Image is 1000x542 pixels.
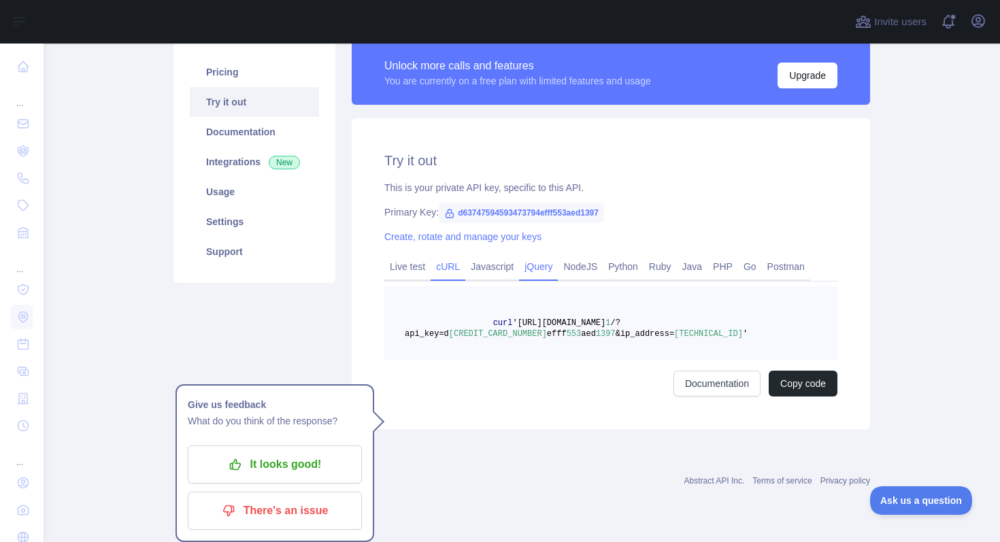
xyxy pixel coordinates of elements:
[190,177,319,207] a: Usage
[269,156,300,169] span: New
[762,256,810,277] a: Postman
[11,248,33,275] div: ...
[465,256,519,277] a: Javascript
[874,14,927,30] span: Invite users
[677,256,708,277] a: Java
[384,58,651,74] div: Unlock more calls and features
[547,329,567,339] span: efff
[567,329,582,339] span: 553
[605,318,610,328] span: 1
[431,256,465,277] a: cURL
[870,486,973,515] iframe: Toggle Customer Support
[752,476,812,486] a: Terms of service
[820,476,870,486] a: Privacy policy
[519,256,558,277] a: jQuery
[644,256,677,277] a: Ruby
[738,256,762,277] a: Go
[603,256,644,277] a: Python
[190,57,319,87] a: Pricing
[778,63,837,88] button: Upgrade
[449,329,547,339] span: [CREDIT_CARD_NUMBER]
[11,441,33,468] div: ...
[11,82,33,109] div: ...
[852,11,929,33] button: Invite users
[188,396,362,413] h1: Give us feedback
[190,147,319,177] a: Integrations New
[190,237,319,267] a: Support
[384,256,431,277] a: Live test
[493,318,513,328] span: curl
[190,117,319,147] a: Documentation
[439,203,604,223] span: d63747594593473794efff553aed1397
[769,371,837,396] button: Copy code
[384,231,541,242] a: Create, rotate and manage your keys
[188,413,362,429] p: What do you think of the response?
[558,256,603,277] a: NodeJS
[616,329,674,339] span: &ip_address=
[596,329,616,339] span: 1397
[384,74,651,88] div: You are currently on a free plan with limited features and usage
[190,87,319,117] a: Try it out
[190,207,319,237] a: Settings
[743,329,748,339] span: '
[384,151,837,170] h2: Try it out
[674,329,743,339] span: [TECHNICAL_ID]
[384,181,837,194] div: This is your private API key, specific to this API.
[684,476,745,486] a: Abstract API Inc.
[707,256,738,277] a: PHP
[581,329,596,339] span: aed
[384,205,837,219] div: Primary Key:
[512,318,605,328] span: '[URL][DOMAIN_NAME]
[673,371,761,396] a: Documentation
